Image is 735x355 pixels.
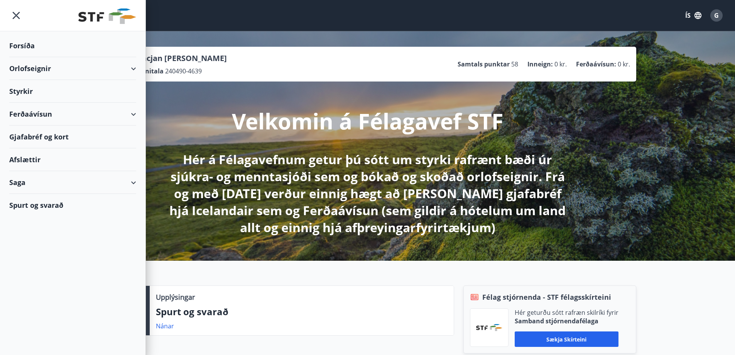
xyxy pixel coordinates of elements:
span: 0 kr. [618,60,630,68]
div: Styrkir [9,80,136,103]
p: Upplýsingar [156,292,195,302]
img: vjCaq2fThgY3EUYqSgpjEiBg6WP39ov69hlhuPVN.png [476,324,502,331]
button: menu [9,8,23,22]
div: Gjafabréf og kort [9,126,136,148]
span: Félag stjórnenda - STF félagsskírteini [482,292,611,302]
div: Ferðaávísun [9,103,136,126]
p: Gracjan [PERSON_NAME] [133,53,227,64]
p: Kennitala [133,67,164,75]
button: Sækja skírteini [515,331,618,347]
a: Nánar [156,322,174,330]
button: ÍS [681,8,706,22]
p: Spurt og svarað [156,305,448,318]
div: Spurt og svarað [9,194,136,216]
img: union_logo [78,8,136,24]
p: Ferðaávísun : [576,60,616,68]
span: 240490-4639 [165,67,202,75]
p: Velkomin á Félagavef STF [232,106,504,136]
div: Forsíða [9,34,136,57]
p: Hér á Félagavefnum getur þú sótt um styrki rafrænt bæði úr sjúkra- og menntasjóði sem og bókað og... [164,151,571,236]
p: Samtals punktar [458,60,510,68]
span: G [714,11,719,20]
div: Afslættir [9,148,136,171]
button: G [707,6,726,25]
div: Saga [9,171,136,194]
span: 58 [511,60,518,68]
p: Inneign : [527,60,553,68]
span: 0 kr. [554,60,567,68]
p: Samband stjórnendafélaga [515,317,618,325]
div: Orlofseignir [9,57,136,80]
p: Hér geturðu sótt rafræn skilríki fyrir [515,308,618,317]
